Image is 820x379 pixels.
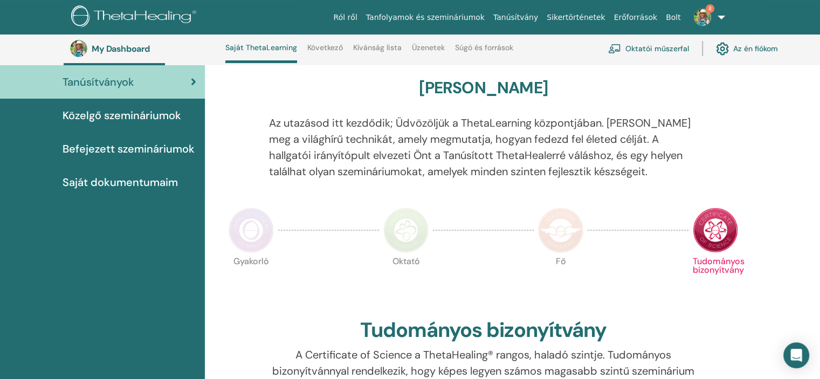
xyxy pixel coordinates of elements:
a: Következő [307,43,343,60]
div: Open Intercom Messenger [783,342,809,368]
a: Saját ThetaLearning [225,43,297,63]
p: Oktató [383,257,429,302]
img: chalkboard-teacher.svg [608,44,621,53]
span: Saját dokumentumaim [63,174,178,190]
img: Certificate of Science [693,208,738,253]
span: Befejezett szemináriumok [63,141,195,157]
a: Kívánság lista [353,43,402,60]
h3: My Dashboard [92,44,199,54]
a: Üzenetek [412,43,445,60]
img: default.jpg [694,9,711,26]
img: Instructor [383,208,429,253]
img: Practitioner [229,208,274,253]
a: Erőforrások [610,8,661,27]
a: Bolt [661,8,685,27]
img: default.jpg [70,40,87,57]
img: logo.png [71,5,200,30]
img: cog.svg [716,39,729,58]
p: Tudományos bizonyítvány [693,257,738,302]
h2: Tudományos bizonyítvány [360,318,607,343]
p: Gyakorló [229,257,274,302]
a: Az én fiókom [716,37,778,60]
span: Tanúsítványok [63,74,134,90]
p: Az utazásod itt kezdődik; Üdvözöljük a ThetaLearning központjában. [PERSON_NAME] meg a világhírű ... [269,115,698,180]
a: Súgó és források [455,43,513,60]
h3: [PERSON_NAME] [419,78,548,98]
p: Fő [538,257,583,302]
span: Közelgő szemináriumok [63,107,181,123]
a: Tanúsítvány [489,8,542,27]
span: 8 [706,4,714,13]
a: Oktatói műszerfal [608,37,689,60]
img: Master [538,208,583,253]
a: Sikertörténetek [542,8,609,27]
a: Ról ről [329,8,362,27]
a: Tanfolyamok és szemináriumok [362,8,489,27]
